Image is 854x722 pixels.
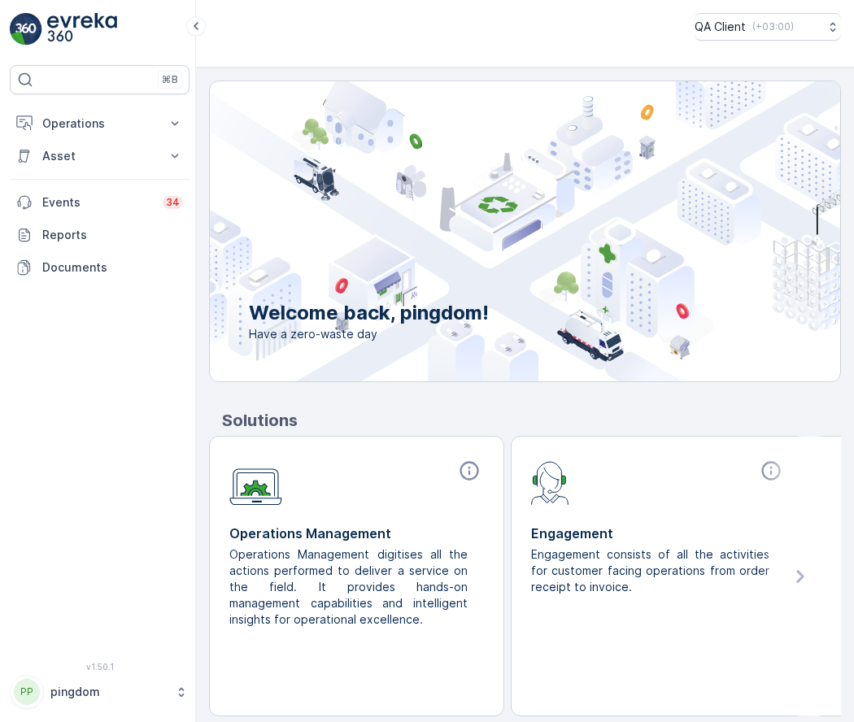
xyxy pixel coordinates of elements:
p: ( +03:00 ) [752,20,794,33]
p: Events [42,194,153,211]
a: Documents [10,251,190,284]
button: Operations [10,107,190,140]
p: Operations Management digitises all the actions performed to deliver a service on the field. It p... [229,546,471,628]
button: PPpingdom [10,675,190,709]
img: module-icon [531,459,569,505]
p: Solutions [222,408,841,433]
div: PP [14,679,40,705]
a: Reports [10,219,190,251]
button: QA Client(+03:00) [695,13,841,41]
p: Operations [42,115,157,132]
button: Asset [10,140,190,172]
p: Documents [42,259,183,276]
img: logo [10,13,42,46]
p: Welcome back, pingdom! [249,300,489,326]
p: ⌘B [162,73,178,86]
a: Events34 [10,186,190,219]
span: Have a zero-waste day [249,326,489,342]
img: module-icon [229,459,282,506]
p: Asset [42,148,157,164]
p: QA Client [695,19,746,35]
p: Engagement consists of all the activities for customer facing operations from order receipt to in... [531,546,773,595]
p: Reports [42,227,183,243]
p: pingdom [50,684,167,700]
p: Operations Management [229,524,484,543]
p: 34 [166,196,180,209]
img: logo_light-DOdMpM7g.png [47,13,117,46]
img: city illustration [137,81,840,381]
p: Engagement [531,524,786,543]
span: v 1.50.1 [10,662,190,672]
